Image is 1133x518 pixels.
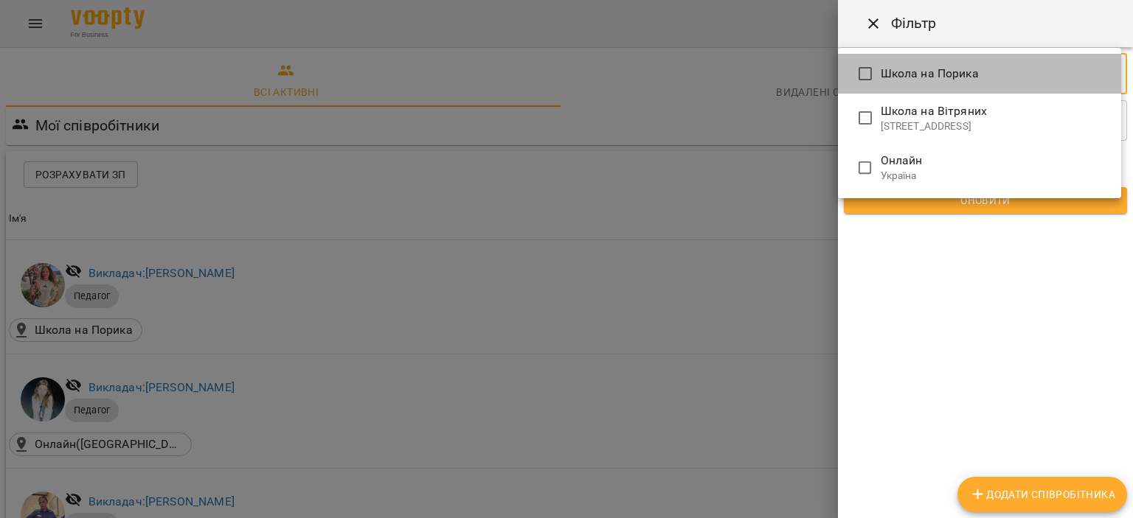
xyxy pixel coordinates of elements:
[881,119,1109,134] p: [STREET_ADDRESS]
[957,477,1127,512] button: Додати співробітника
[881,152,1109,169] span: Онлайн
[881,65,1109,83] span: Школа на Порика
[881,169,1109,183] p: Україна
[881,102,1109,120] span: Школа на Вітряних
[969,486,1115,503] span: Додати співробітника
